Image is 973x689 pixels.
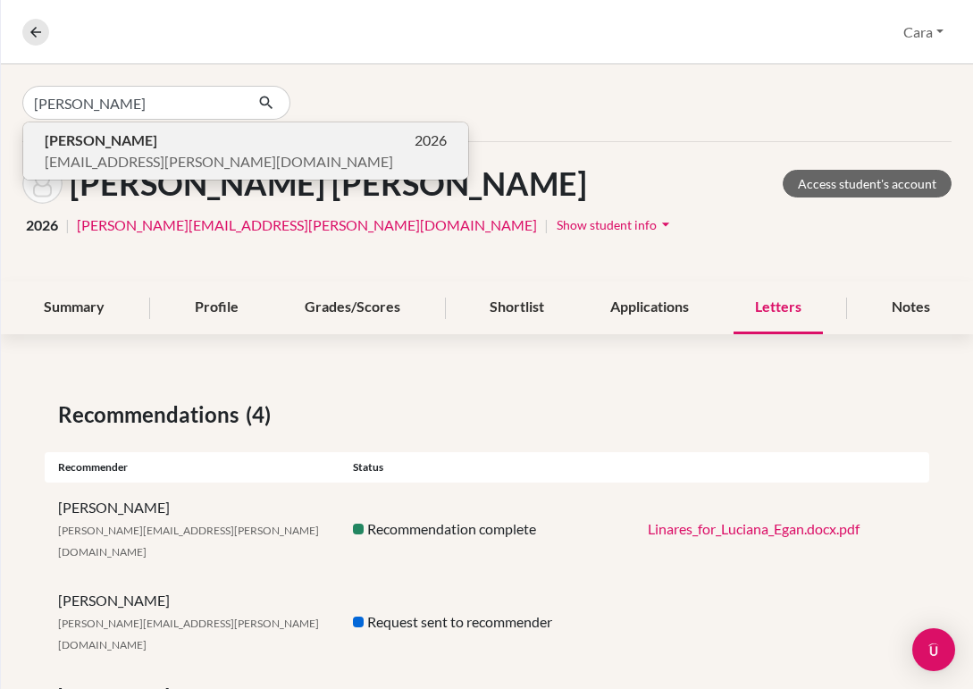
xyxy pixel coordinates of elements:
i: arrow_drop_down [657,215,675,233]
button: Show student infoarrow_drop_down [556,211,675,239]
button: Cara [895,15,952,49]
div: [PERSON_NAME] [45,590,340,654]
span: [EMAIL_ADDRESS][PERSON_NAME][DOMAIN_NAME] [45,151,393,172]
div: Recommendation complete [340,518,634,540]
a: Access student's account [783,170,952,197]
button: [PERSON_NAME]2026[EMAIL_ADDRESS][PERSON_NAME][DOMAIN_NAME] [23,122,468,180]
span: 2026 [26,214,58,236]
div: [PERSON_NAME] [45,497,340,561]
span: [PERSON_NAME][EMAIL_ADDRESS][PERSON_NAME][DOMAIN_NAME] [58,617,319,651]
img: Luciana Egan Vanegas's avatar [22,164,63,204]
span: | [65,214,70,236]
span: (4) [246,399,278,431]
div: Open Intercom Messenger [912,628,955,671]
div: Request sent to recommender [340,611,634,633]
div: Profile [173,281,260,334]
a: [PERSON_NAME][EMAIL_ADDRESS][PERSON_NAME][DOMAIN_NAME] [77,214,537,236]
span: Show student info [557,217,657,232]
span: Recommendations [58,399,246,431]
h1: [PERSON_NAME] [PERSON_NAME] [70,164,587,203]
div: Shortlist [468,281,566,334]
input: Find student by name... [22,86,244,120]
div: Applications [589,281,710,334]
span: | [544,214,549,236]
div: Grades/Scores [283,281,422,334]
span: [PERSON_NAME][EMAIL_ADDRESS][PERSON_NAME][DOMAIN_NAME] [58,524,319,559]
span: 2026 [415,130,447,151]
div: Recommender [45,459,340,475]
div: Status [340,459,634,475]
b: [PERSON_NAME] [45,131,157,148]
div: Letters [734,281,823,334]
a: Linares_for_Luciana_Egan.docx.pdf [648,520,860,537]
div: Summary [22,281,126,334]
div: Notes [870,281,952,334]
